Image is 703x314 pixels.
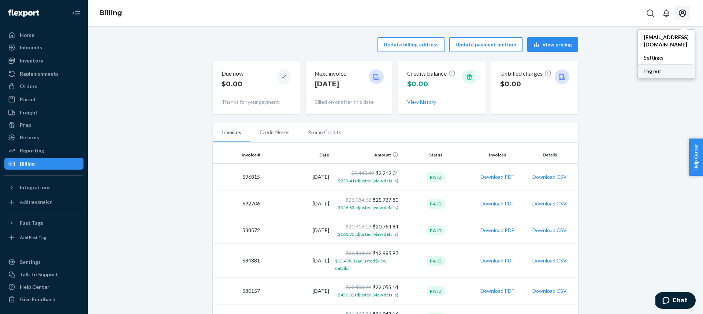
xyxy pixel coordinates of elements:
td: $2,212.01 [332,164,401,190]
span: $13,498.32 adjusted (view details) [335,258,386,271]
p: Due now [222,69,243,78]
span: $26,084.62 [346,197,371,203]
a: Add Fast Tag [4,232,83,243]
div: Replenishments [20,70,59,77]
div: Paid [427,199,445,209]
p: $0.00 [500,79,551,89]
button: Download PDF [480,287,514,295]
td: $20,754.84 [332,217,401,244]
div: Paid [427,286,445,296]
p: Credits balance [407,69,455,78]
button: Close Navigation [69,6,83,20]
p: Unbilled charges [500,69,551,78]
ol: breadcrumbs [94,3,128,24]
span: $0.00 [407,80,428,88]
span: Help Center [689,139,703,176]
span: $2,445.42 [351,170,374,176]
td: 588572 [213,217,263,244]
a: Home [4,29,83,41]
a: Settings [638,51,695,64]
button: Integrations [4,182,83,193]
td: $22,053.14 [332,278,401,304]
a: Settings [4,256,83,268]
td: [DATE] [263,190,332,217]
button: Log out [638,64,693,78]
a: Inventory [4,55,83,67]
a: Add Integration [4,196,83,208]
p: $0.00 [222,79,243,89]
th: Details [524,146,578,164]
a: [EMAIL_ADDRESS][DOMAIN_NAME] [638,31,695,51]
button: $430.82adjusted (view details) [338,291,398,298]
button: View history [407,98,436,106]
p: Next invoice [315,69,346,78]
button: Update payment method [449,37,523,52]
div: Billing [20,160,35,167]
div: Paid [427,172,445,182]
button: Download CSV [532,200,567,207]
th: Date [263,146,332,164]
a: Help Center [4,281,83,293]
div: Parcel [20,96,35,103]
button: Download CSV [532,287,567,295]
td: $12,985.97 [332,244,401,278]
button: View pricing [527,37,578,52]
div: Orders [20,83,37,90]
td: [DATE] [263,244,332,278]
button: $346.82adjusted (view details) [338,204,398,211]
button: $13,498.32adjusted (view details) [335,257,398,272]
span: $20,916.19 [346,223,371,230]
button: Download PDF [480,257,514,264]
button: Open Search Box [643,6,658,20]
button: Download CSV [532,257,567,264]
div: Returns [20,134,39,141]
td: [DATE] [263,278,332,304]
div: Help Center [20,283,49,291]
a: Parcel [4,94,83,105]
span: $22,483.96 [346,284,371,290]
td: $25,737.80 [332,190,401,217]
p: Billed on or after this date [315,98,384,106]
span: [EMAIL_ADDRESS][DOMAIN_NAME] [644,34,689,48]
span: $430.82 adjusted (view details) [338,292,398,298]
a: Inbounds [4,42,83,53]
th: Amount [332,146,401,164]
button: Update billing address [377,37,445,52]
span: $233.41 adjusted (view details) [338,178,398,184]
div: Talk to Support [20,271,58,278]
th: Invoice # [213,146,263,164]
div: Reporting [20,147,44,154]
a: Replenishments [4,68,83,80]
li: Promo Credits [299,123,350,141]
a: Returns [4,132,83,143]
a: Billing [4,158,83,170]
button: Download CSV [532,227,567,234]
span: $161.35 adjusted (view details) [338,231,398,237]
button: Talk to Support [4,269,83,280]
td: 580157 [213,278,263,304]
td: 592706 [213,190,263,217]
span: $26,484.29 [346,250,371,256]
button: Open account menu [675,6,690,20]
img: Flexport logo [8,10,39,17]
div: Paid [427,256,445,266]
div: Freight [20,109,38,116]
button: Give Feedback [4,294,83,305]
td: 596815 [213,164,263,190]
th: Invoices [470,146,524,164]
span: $346.82 adjusted (view details) [338,205,398,210]
p: Thanks for your payment! [222,98,291,106]
div: Integrations [20,184,51,191]
button: Download CSV [532,173,567,181]
button: Open notifications [659,6,674,20]
button: $161.35adjusted (view details) [338,230,398,238]
div: Fast Tags [20,219,43,227]
button: Download PDF [480,173,514,181]
div: Home [20,31,34,39]
td: 584381 [213,244,263,278]
a: Orders [4,80,83,92]
th: Status [401,146,470,164]
p: [DATE] [315,79,346,89]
